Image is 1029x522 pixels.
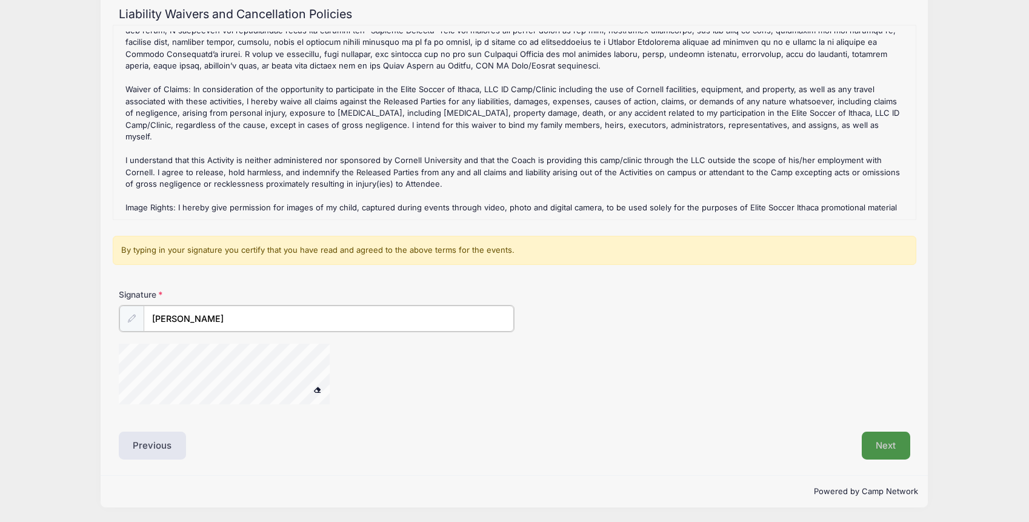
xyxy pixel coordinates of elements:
input: Enter first and last name [144,306,514,332]
label: Signature [119,289,317,301]
button: Previous [119,432,187,460]
button: Next [862,432,911,460]
p: Powered by Camp Network [111,486,919,498]
div: By typing in your signature you certify that you have read and agreed to the above terms for the ... [113,236,916,265]
h2: Liability Waivers and Cancellation Policies [119,7,911,21]
div: : Any cancelation more than 14 days prior to camp will receive a full refund minus a $75 administ... [119,32,910,213]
